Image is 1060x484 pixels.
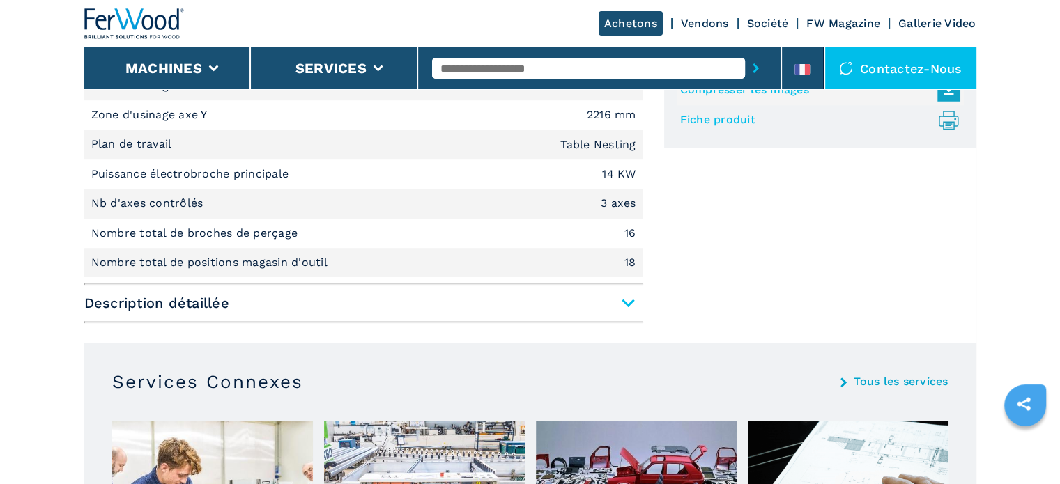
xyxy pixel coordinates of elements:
h3: Services Connexes [112,370,303,393]
em: 3156 mm [587,80,636,91]
a: Achetons [599,11,663,36]
iframe: Chat [1001,421,1050,474]
img: Contactez-nous [839,61,853,75]
img: Ferwood [84,8,185,39]
div: Contactez-nous [825,47,976,89]
p: Plan de travail [91,136,176,152]
a: sharethis [1006,387,1041,421]
button: Services [295,60,367,77]
em: Table Nesting [560,139,636,150]
a: Compresser les images [680,79,953,102]
em: 3 axes [601,198,636,209]
a: Gallerie Video [898,17,976,30]
em: 2216 mm [587,109,636,120]
button: Machines [125,60,202,77]
em: 16 [624,228,636,239]
button: submit-button [745,52,767,84]
p: Nombre total de broches de perçage [91,226,302,241]
a: FW Magazine [806,17,880,30]
a: Vendons [681,17,729,30]
p: Puissance électrobroche principale [91,166,293,182]
a: Fiche produit [680,109,953,132]
p: Nb d'axes contrôlés [91,196,207,211]
span: Description détaillée [84,290,643,315]
p: Nombre total de positions magasin d'outil [91,255,332,270]
a: Tous les services [854,376,948,387]
p: Zone d'usinage axe Y [91,107,211,123]
div: Description rapide [84,71,643,278]
em: 18 [624,257,636,268]
em: 14 KW [602,169,636,180]
a: Société [747,17,789,30]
